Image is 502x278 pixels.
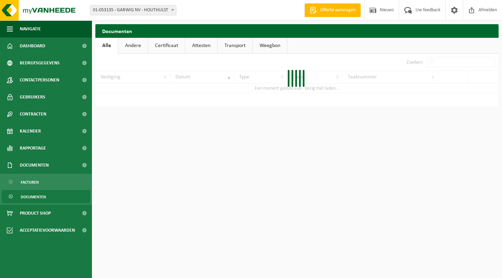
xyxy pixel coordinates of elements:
[304,3,361,17] a: Offerte aanvragen
[20,20,41,37] span: Navigatie
[20,106,46,123] span: Contracten
[20,37,45,55] span: Dashboard
[20,140,46,157] span: Rapportage
[185,38,217,53] a: Attesten
[20,205,51,222] span: Product Shop
[20,123,41,140] span: Kalender
[90,5,176,15] span: 01-053135 - GARWIG NV - HOUTHULST
[148,38,185,53] a: Certificaat
[95,24,499,37] h2: Documenten
[21,190,46,203] span: Documenten
[20,222,75,239] span: Acceptatievoorwaarden
[20,72,59,89] span: Contactpersonen
[253,38,287,53] a: Weegbon
[118,38,148,53] a: Andere
[95,38,118,53] a: Alle
[2,175,90,188] a: Facturen
[20,89,45,106] span: Gebruikers
[318,7,357,14] span: Offerte aanvragen
[2,190,90,203] a: Documenten
[20,55,60,72] span: Bedrijfsgegevens
[21,176,39,189] span: Facturen
[218,38,252,53] a: Transport
[20,157,49,174] span: Documenten
[90,5,176,15] span: 01-053135 - GARWIG NV - HOUTHULST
